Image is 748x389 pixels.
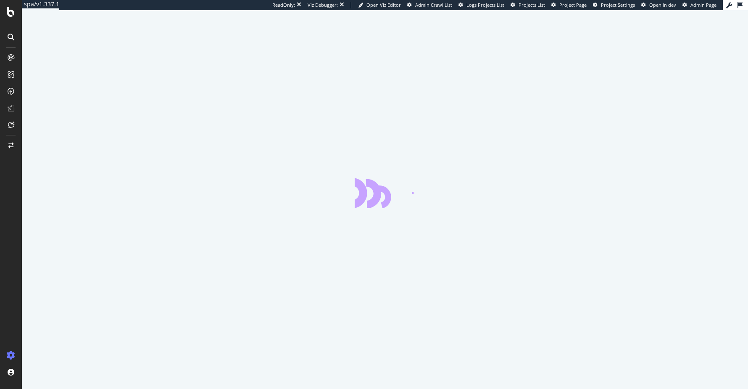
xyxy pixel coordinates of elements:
a: Projects List [511,2,545,8]
a: Admin Crawl List [407,2,452,8]
span: Project Page [559,2,587,8]
a: Open Viz Editor [358,2,401,8]
div: Viz Debugger: [308,2,338,8]
span: Admin Crawl List [415,2,452,8]
a: Admin Page [682,2,716,8]
span: Project Settings [601,2,635,8]
span: Logs Projects List [466,2,504,8]
span: Admin Page [690,2,716,8]
span: Open in dev [649,2,676,8]
div: animation [355,178,415,208]
a: Open in dev [641,2,676,8]
div: ReadOnly: [272,2,295,8]
a: Project Page [551,2,587,8]
span: Projects List [519,2,545,8]
span: Open Viz Editor [366,2,401,8]
a: Project Settings [593,2,635,8]
a: Logs Projects List [458,2,504,8]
